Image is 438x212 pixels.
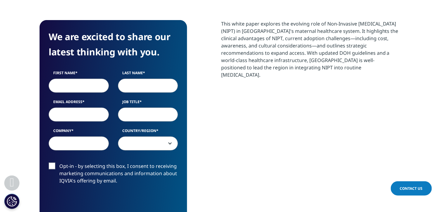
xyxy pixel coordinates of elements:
[49,99,109,108] label: Email Address
[4,194,19,209] button: Cookies Settings
[49,128,109,137] label: Company
[49,29,178,60] h4: We are excited to share our latest thinking with you.
[118,128,178,137] label: Country/Region
[400,186,423,191] span: Contact Us
[49,163,178,188] label: Opt-in - by selecting this box, I consent to receiving marketing communications and information a...
[49,70,109,79] label: First Name
[221,20,398,78] div: This white paper explores the evolving role of Non-Invasive [MEDICAL_DATA] (NIPT) in [GEOGRAPHIC_...
[118,70,178,79] label: Last Name
[118,99,178,108] label: Job Title
[391,181,432,196] a: Contact Us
